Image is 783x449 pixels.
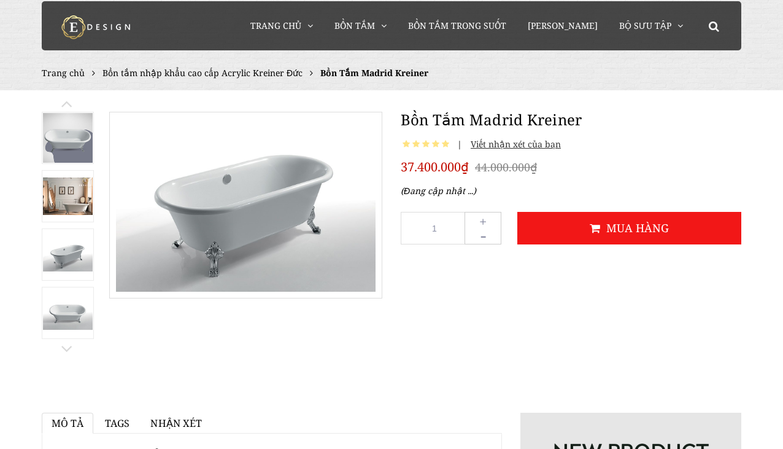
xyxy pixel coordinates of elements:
[475,160,537,174] del: 44.000.000₫
[150,416,202,430] span: Nhận xét
[401,158,469,176] span: 37.400.000₫
[52,416,83,430] span: Mô tả
[422,139,430,150] i: gorgeous
[465,212,501,230] button: +
[619,20,671,31] span: Bộ Sưu Tập
[102,67,303,79] a: Bồn tắm nhập khẩu cao cấp Acrylic Kreiner Đức
[519,1,607,50] a: [PERSON_NAME]
[399,1,515,50] a: Bồn Tắm Trong Suốt
[334,20,375,31] span: Bồn Tắm
[43,113,93,163] img: Bồn Tắm Madrid Kreiner
[325,1,396,50] a: Bồn Tắm
[43,238,93,271] img: Bồn Tắm Madrid Kreiner
[51,15,143,39] img: logo Kreiner Germany - Edesign Interior
[43,178,93,215] img: Bồn Tắm Madrid Kreiner
[432,139,439,150] i: gorgeous
[401,185,476,197] em: (Đang cập nhật ...)
[610,1,692,50] a: Bộ Sưu Tập
[457,138,462,150] span: |
[241,1,322,50] a: Trang chủ
[43,296,93,329] img: Bồn Tắm Madrid Kreiner
[105,416,130,430] span: Tags
[401,109,741,131] h1: Bồn Tắm Madrid Kreiner
[320,67,428,79] span: Bồn Tắm Madrid Kreiner
[465,227,501,244] button: -
[250,20,301,31] span: Trang chủ
[442,139,449,150] i: gorgeous
[403,139,410,150] i: gorgeous
[408,20,506,31] span: Bồn Tắm Trong Suốt
[465,138,561,150] span: Viết nhận xét của bạn
[42,67,85,79] a: Trang chủ
[517,212,741,244] button: Mua hàng
[401,137,451,152] div: gorgeous
[412,139,420,150] i: gorgeous
[528,20,598,31] span: [PERSON_NAME]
